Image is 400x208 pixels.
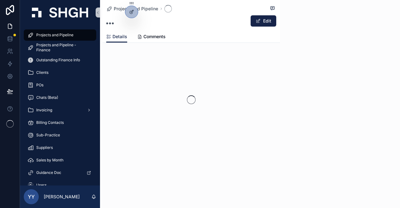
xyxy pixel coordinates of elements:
[36,170,61,175] span: Guidance Doc
[36,70,48,75] span: Clients
[24,142,96,153] a: Suppliers
[24,155,96,166] a: Sales by Month
[24,117,96,128] a: Billing Contacts
[24,92,96,103] a: Chats (Beta)
[24,79,96,91] a: POs
[36,133,60,138] span: Sub-Practice
[36,95,58,100] span: Chats (Beta)
[24,180,96,191] a: Users
[36,108,52,113] span: Invoicing
[24,29,96,41] a: Projects and Pipeline
[36,183,47,188] span: Users
[28,193,35,200] span: YY
[112,33,127,40] span: Details
[36,33,73,38] span: Projects and Pipeline
[24,167,96,178] a: Guidance Doc
[106,6,158,12] a: Projects and Pipeline
[20,25,100,185] div: scrollable content
[137,31,166,43] a: Comments
[24,129,96,141] a: Sub-Practice
[36,145,53,150] span: Suppliers
[106,31,127,43] a: Details
[24,54,96,66] a: Outstanding Finance Info
[32,8,88,18] img: App logo
[36,158,63,163] span: Sales by Month
[36,58,80,63] span: Outstanding Finance Info
[24,67,96,78] a: Clients
[143,33,166,40] span: Comments
[24,42,96,53] a: Projects and Pipeline - Finance
[36,83,43,88] span: POs
[24,104,96,116] a: Invoicing
[44,194,80,200] p: [PERSON_NAME]
[114,6,158,12] span: Projects and Pipeline
[251,15,276,27] button: Edit
[36,43,90,53] span: Projects and Pipeline - Finance
[36,120,64,125] span: Billing Contacts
